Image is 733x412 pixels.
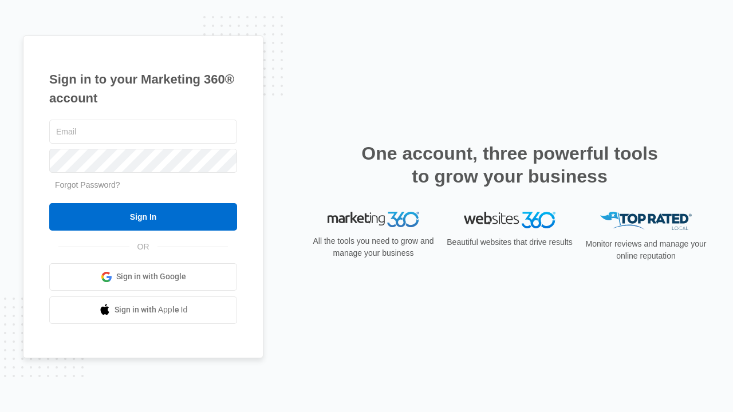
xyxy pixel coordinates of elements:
[49,263,237,291] a: Sign in with Google
[358,142,661,188] h2: One account, three powerful tools to grow your business
[115,304,188,316] span: Sign in with Apple Id
[582,238,710,262] p: Monitor reviews and manage your online reputation
[116,271,186,283] span: Sign in with Google
[49,296,237,324] a: Sign in with Apple Id
[446,236,574,248] p: Beautiful websites that drive results
[129,241,157,253] span: OR
[49,120,237,144] input: Email
[600,212,692,231] img: Top Rated Local
[309,235,438,259] p: All the tools you need to grow and manage your business
[55,180,120,189] a: Forgot Password?
[328,212,419,228] img: Marketing 360
[49,70,237,108] h1: Sign in to your Marketing 360® account
[464,212,555,228] img: Websites 360
[49,203,237,231] input: Sign In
